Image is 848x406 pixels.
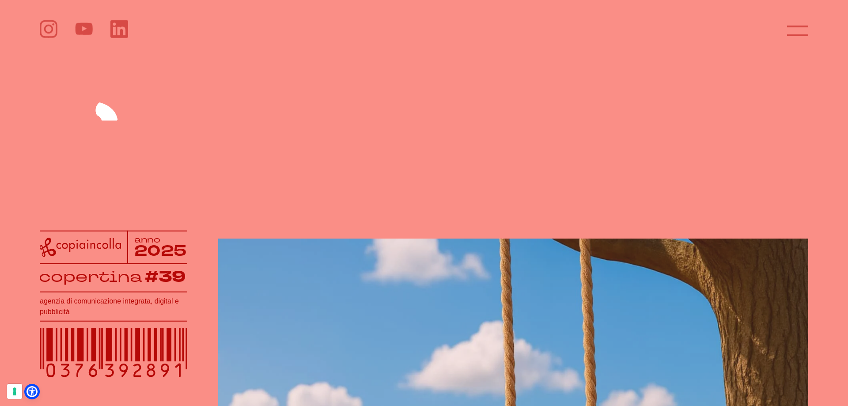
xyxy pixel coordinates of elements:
[134,241,188,261] tspan: 2025
[145,266,187,288] tspan: #39
[40,296,187,317] h1: agenzia di comunicazione integrata, digital e pubblicità
[7,384,22,399] button: Le tue preferenze relative al consenso per le tecnologie di tracciamento
[39,266,142,287] tspan: copertina
[134,234,161,245] tspan: anno
[26,386,38,397] a: Open Accessibility Menu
